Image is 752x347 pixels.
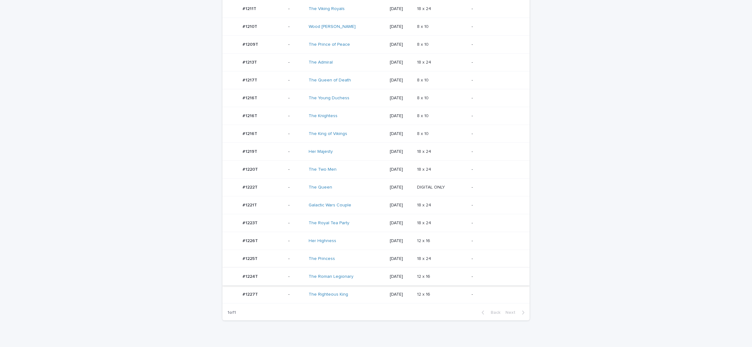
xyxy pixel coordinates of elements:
p: #1220T [243,166,259,172]
p: 8 x 10 [417,130,430,137]
p: - [288,238,304,244]
p: [DATE] [390,113,412,119]
p: - [472,238,520,244]
a: The Young Duchess [309,96,349,101]
a: The Queen [309,185,332,190]
p: - [288,131,304,137]
p: #1209T [243,41,259,47]
tr: #1224T#1224T -The Roman Legionary [DATE]12 x 1612 x 16 - [222,268,530,286]
p: 18 x 24 [417,148,432,154]
p: 12 x 16 [417,291,431,297]
tr: #1222T#1222T -The Queen [DATE]DIGITAL ONLYDIGITAL ONLY - [222,179,530,196]
tr: #1225T#1225T -The Princess [DATE]18 x 2418 x 24 - [222,250,530,268]
p: 8 x 10 [417,94,430,101]
p: #1213T [243,59,258,65]
p: 18 x 24 [417,166,432,172]
p: - [472,167,520,172]
p: [DATE] [390,78,412,83]
p: 18 x 24 [417,5,432,12]
p: 12 x 16 [417,273,431,279]
p: #1216T [243,130,258,137]
p: - [472,256,520,262]
p: [DATE] [390,42,412,47]
tr: #1220T#1220T -The Two Men [DATE]18 x 2418 x 24 - [222,161,530,179]
p: 18 x 24 [417,59,432,65]
a: The Admiral [309,60,333,65]
p: - [472,42,520,47]
tr: #1221T#1221T -Galactic Wars Couple [DATE]18 x 2418 x 24 - [222,196,530,214]
p: #1216T [243,94,258,101]
p: - [472,131,520,137]
p: - [288,113,304,119]
p: - [472,113,520,119]
span: Next [505,310,519,315]
a: The Queen of Death [309,78,351,83]
p: #1219T [243,148,258,154]
p: - [288,24,304,29]
tr: #1226T#1226T -Her Highness [DATE]12 x 1612 x 16 - [222,232,530,250]
p: - [472,274,520,279]
p: [DATE] [390,6,412,12]
tr: #1227T#1227T -The Righteous King [DATE]12 x 1612 x 16 - [222,286,530,303]
a: The Knightess [309,113,337,119]
p: - [288,220,304,226]
p: #1217T [243,76,258,83]
button: Next [503,310,530,315]
p: - [472,185,520,190]
p: [DATE] [390,24,412,29]
p: #1216T [243,112,258,119]
p: #1210T [243,23,258,29]
p: - [472,60,520,65]
a: The Viking Royals [309,6,345,12]
a: Galactic Wars Couple [309,203,351,208]
p: 18 x 24 [417,219,432,226]
p: DIGITAL ONLY [417,184,446,190]
p: 8 x 10 [417,23,430,29]
p: - [472,149,520,154]
p: #1227T [243,291,259,297]
p: #1222T [243,184,259,190]
a: The Roman Legionary [309,274,353,279]
p: [DATE] [390,167,412,172]
p: - [288,256,304,262]
p: 8 x 10 [417,76,430,83]
p: - [472,6,520,12]
p: [DATE] [390,149,412,154]
p: 8 x 10 [417,41,430,47]
p: - [288,78,304,83]
a: The King of Vikings [309,131,347,137]
p: - [288,60,304,65]
p: - [288,292,304,297]
a: Wood [PERSON_NAME] [309,24,356,29]
tr: #1216T#1216T -The Knightess [DATE]8 x 108 x 10 - [222,107,530,125]
p: 1 of 1 [222,305,241,320]
p: 18 x 24 [417,201,432,208]
p: [DATE] [390,274,412,279]
tr: #1210T#1210T -Wood [PERSON_NAME] [DATE]8 x 108 x 10 - [222,18,530,36]
tr: #1219T#1219T -Her Majesty [DATE]18 x 2418 x 24 - [222,143,530,161]
a: The Righteous King [309,292,348,297]
p: #1225T [243,255,259,262]
tr: #1223T#1223T -The Royal Tea Party [DATE]18 x 2418 x 24 - [222,214,530,232]
p: - [472,96,520,101]
p: - [288,149,304,154]
p: [DATE] [390,256,412,262]
p: - [288,42,304,47]
tr: #1217T#1217T -The Queen of Death [DATE]8 x 108 x 10 - [222,71,530,89]
p: - [472,220,520,226]
p: #1226T [243,237,259,244]
p: - [288,96,304,101]
p: #1211T [243,5,258,12]
p: - [472,203,520,208]
a: The Two Men [309,167,337,172]
tr: #1216T#1216T -The Young Duchess [DATE]8 x 108 x 10 - [222,89,530,107]
p: - [472,292,520,297]
p: #1224T [243,273,259,279]
p: [DATE] [390,131,412,137]
p: [DATE] [390,203,412,208]
p: #1223T [243,219,259,226]
p: - [472,78,520,83]
p: [DATE] [390,238,412,244]
a: Her Majesty [309,149,333,154]
p: 12 x 16 [417,237,431,244]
